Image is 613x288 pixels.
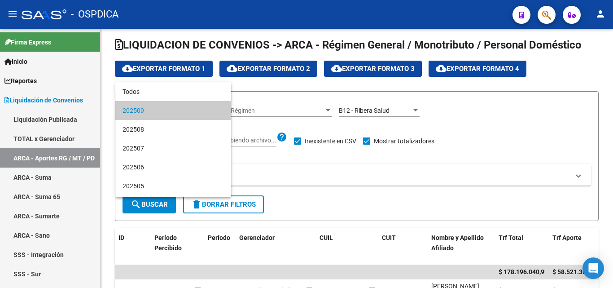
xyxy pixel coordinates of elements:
div: Open Intercom Messenger [582,257,604,279]
span: 202509 [123,101,224,120]
span: 202508 [123,120,224,139]
span: 202507 [123,139,224,158]
span: 202506 [123,158,224,177]
span: 202505 [123,177,224,195]
span: 202504 [123,195,224,214]
span: Todos [123,82,224,101]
